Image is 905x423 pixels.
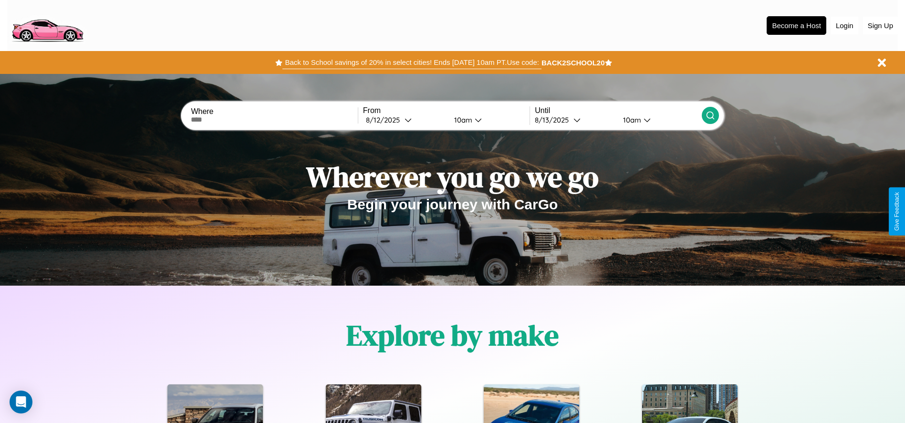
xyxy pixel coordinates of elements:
[366,115,405,124] div: 8 / 12 / 2025
[10,391,32,413] div: Open Intercom Messenger
[346,316,559,355] h1: Explore by make
[863,17,898,34] button: Sign Up
[191,107,357,116] label: Where
[535,106,701,115] label: Until
[282,56,541,69] button: Back to School savings of 20% in select cities! Ends [DATE] 10am PT.Use code:
[363,106,530,115] label: From
[7,5,87,44] img: logo
[618,115,644,124] div: 10am
[449,115,475,124] div: 10am
[535,115,573,124] div: 8 / 13 / 2025
[363,115,447,125] button: 8/12/2025
[831,17,858,34] button: Login
[615,115,702,125] button: 10am
[894,192,900,231] div: Give Feedback
[541,59,605,67] b: BACK2SCHOOL20
[447,115,530,125] button: 10am
[767,16,826,35] button: Become a Host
